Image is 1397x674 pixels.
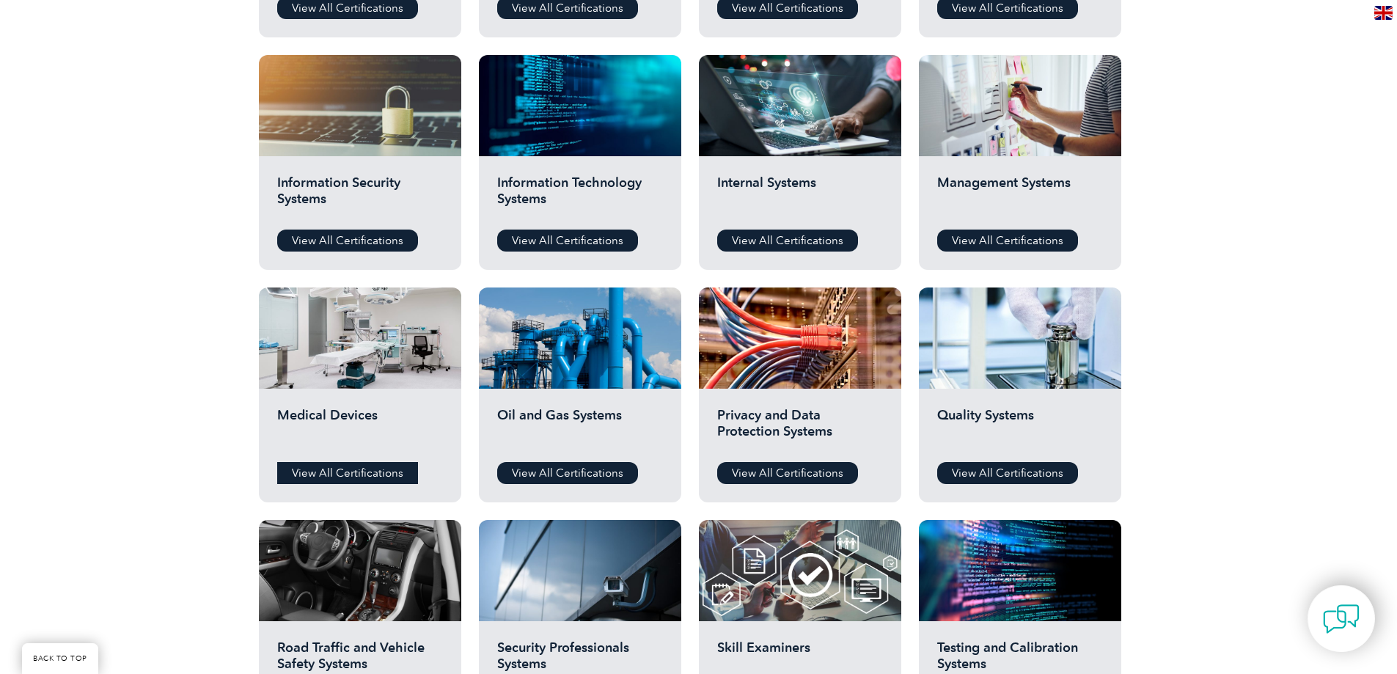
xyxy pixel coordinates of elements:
[22,643,98,674] a: BACK TO TOP
[937,462,1078,484] a: View All Certifications
[1323,601,1360,637] img: contact-chat.png
[937,407,1103,451] h2: Quality Systems
[717,407,883,451] h2: Privacy and Data Protection Systems
[277,462,418,484] a: View All Certifications
[717,175,883,219] h2: Internal Systems
[277,230,418,252] a: View All Certifications
[497,407,663,451] h2: Oil and Gas Systems
[717,230,858,252] a: View All Certifications
[277,407,443,451] h2: Medical Devices
[717,462,858,484] a: View All Certifications
[497,175,663,219] h2: Information Technology Systems
[1374,6,1393,20] img: en
[497,462,638,484] a: View All Certifications
[937,230,1078,252] a: View All Certifications
[937,175,1103,219] h2: Management Systems
[277,175,443,219] h2: Information Security Systems
[497,230,638,252] a: View All Certifications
